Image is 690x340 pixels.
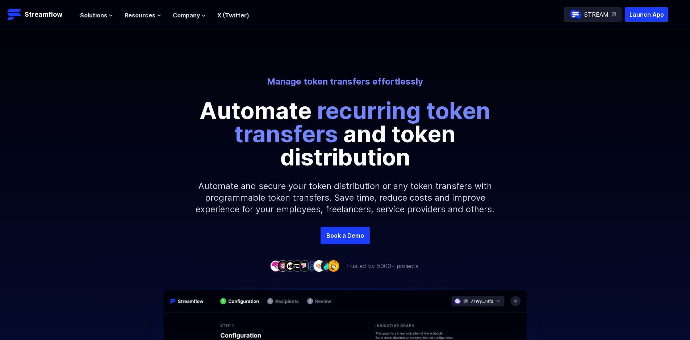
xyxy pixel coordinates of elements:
[173,11,200,20] span: Company
[189,169,501,227] p: Automate and secure your token distribution or any token transfers with programmable token transf...
[173,11,206,20] button: Company
[80,11,107,20] span: Solutions
[346,262,418,270] p: Trusted by 5000+ projects
[182,99,508,169] p: Automate and token distribution
[611,12,616,17] img: top-right-arrow.svg
[625,7,668,22] button: Launch App
[570,9,581,20] img: streamflow-logo-circle.png
[321,227,370,244] a: Book a Demo
[217,12,249,19] a: X (Twitter)
[313,260,325,271] img: company-7
[270,260,281,271] img: company-1
[306,260,318,271] img: company-6
[284,260,296,271] img: company-3
[564,7,622,22] a: STREAM
[584,10,609,19] p: STREAM
[7,7,22,22] img: Streamflow Logo
[125,11,161,20] button: Resources
[328,260,339,271] img: company-9
[7,7,73,22] a: Streamflow
[321,260,332,271] img: company-8
[299,260,310,271] img: company-5
[277,260,289,271] img: company-2
[125,11,155,20] span: Resources
[292,260,303,271] img: company-4
[145,76,546,87] p: Manage token transfers effortlessly
[25,9,62,20] p: Streamflow
[80,11,113,20] button: Solutions
[234,97,490,148] span: recurring token transfers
